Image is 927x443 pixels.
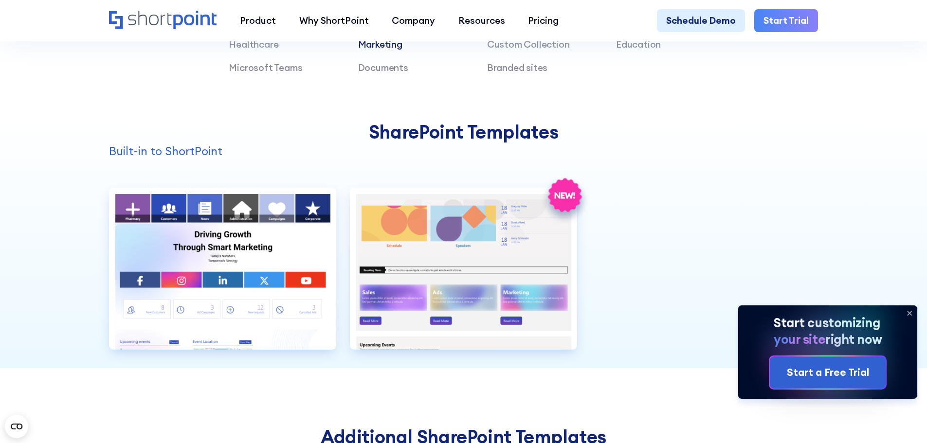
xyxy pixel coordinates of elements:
[299,14,369,28] div: Why ShortPoint
[447,9,517,33] a: Resources
[240,14,276,28] div: Product
[787,365,869,380] div: Start a Free Trial
[392,14,435,28] div: Company
[109,188,336,368] a: Marketing 1
[657,9,745,33] a: Schedule Demo
[288,9,381,33] a: Why ShortPoint
[228,9,288,33] a: Product
[754,9,818,33] a: Start Trial
[487,38,570,50] a: Custom Collection
[109,142,818,160] p: Built-in to ShortPoint
[770,356,886,389] a: Start a Free Trial
[487,62,548,73] a: Branded sites
[5,415,28,438] button: Open CMP widget
[380,9,447,33] a: Company
[358,62,408,73] a: Documents
[458,14,505,28] div: Resources
[229,62,302,73] a: Microsoft Teams
[528,14,559,28] div: Pricing
[229,38,278,50] a: Healthcare
[358,38,402,50] a: Marketing
[616,38,661,50] a: Education
[350,188,577,368] a: Marketing 2
[517,9,571,33] a: Pricing
[109,11,217,31] a: Home
[109,121,818,142] h2: SharePoint Templates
